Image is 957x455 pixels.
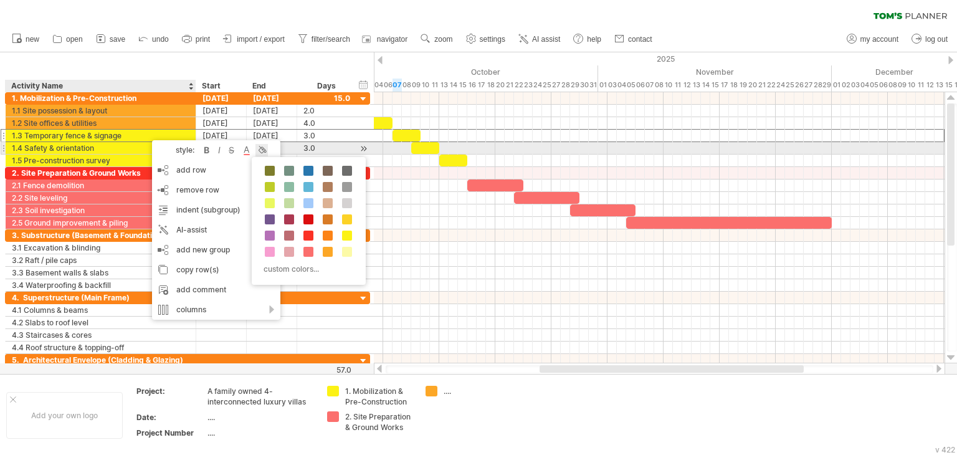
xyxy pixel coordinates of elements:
div: Saturday, 13 December 2025 [935,79,944,92]
div: Tuesday, 14 October 2025 [449,79,458,92]
div: Monday, 24 November 2025 [776,79,785,92]
div: Project Number [136,428,205,438]
div: 3.0 [303,130,350,141]
span: remove row [176,185,219,194]
span: navigator [377,35,407,44]
div: 3.3 Basement walls & slabs [12,267,189,279]
div: Wednesday, 8 October 2025 [402,79,411,92]
div: Tuesday, 25 November 2025 [785,79,794,92]
div: Saturday, 25 October 2025 [542,79,551,92]
div: Days [297,80,356,92]
a: save [93,31,129,47]
div: Thursday, 27 November 2025 [804,79,813,92]
a: filter/search [295,31,354,47]
div: 1.4 Safety & orientation [12,142,189,154]
div: [DATE] [247,105,297,117]
div: 4.0 [303,117,350,129]
div: November 2025 [598,65,832,79]
div: Friday, 7 November 2025 [645,79,654,92]
div: Tuesday, 2 December 2025 [841,79,850,92]
div: Thursday, 4 December 2025 [860,79,869,92]
div: 1.5 Pre-construction survey [12,155,189,166]
div: 2. Site Preparation & Ground Works [12,167,189,179]
div: [DATE] [196,105,247,117]
div: 2.5 Ground improvement & piling [12,217,189,229]
span: AI assist [532,35,560,44]
div: Thursday, 6 November 2025 [636,79,645,92]
div: 3.2 Raft / pile caps [12,254,189,266]
div: Saturday, 22 November 2025 [766,79,776,92]
span: filter/search [312,35,350,44]
div: Add your own logo [6,392,123,439]
span: undo [152,35,169,44]
div: add comment [152,280,280,300]
div: Saturday, 11 October 2025 [430,79,439,92]
span: print [196,35,210,44]
a: log out [908,31,951,47]
div: scroll to activity [358,142,369,155]
div: Wednesday, 5 November 2025 [626,79,636,92]
div: 2.1 Fence demolition [12,180,189,191]
span: import / export [237,35,285,44]
div: 3.1 Excavation & blinding [12,242,189,254]
div: [DATE] [247,92,297,104]
div: Saturday, 4 October 2025 [374,79,383,92]
div: 3.0 [303,155,350,166]
div: 4.2 Slabs to roof level [12,317,189,328]
span: my account [860,35,898,44]
div: Tuesday, 18 November 2025 [729,79,738,92]
div: 1.2 Site offices & utilities [12,117,189,129]
span: save [110,35,125,44]
div: Tuesday, 7 October 2025 [393,79,402,92]
div: 1.3 Temporary fence & signage [12,130,189,141]
div: Activity Name [11,80,189,92]
div: Friday, 12 December 2025 [925,79,935,92]
div: Monday, 15 December 2025 [944,79,953,92]
div: Friday, 5 December 2025 [869,79,878,92]
div: 2.3 Soil investigation [12,204,189,216]
div: .... [207,428,312,438]
div: add new group [152,240,280,260]
div: columns [152,300,280,320]
div: 2.2 Site leveling [12,192,189,204]
span: zoom [434,35,452,44]
div: Saturday, 1 November 2025 [598,79,607,92]
a: zoom [417,31,456,47]
div: Monday, 8 December 2025 [888,79,897,92]
div: Wednesday, 22 October 2025 [514,79,523,92]
div: Tuesday, 4 November 2025 [617,79,626,92]
a: navigator [360,31,411,47]
span: settings [480,35,505,44]
div: October 2025 [346,65,598,79]
div: Wednesday, 12 November 2025 [682,79,692,92]
div: 1. Mobilization & Pre-Construction [12,92,189,104]
div: 3.0 [303,142,350,154]
div: Wednesday, 19 November 2025 [738,79,748,92]
div: 3. Substructure (Basement & Foundations) [12,229,189,241]
div: 1.1 Site possession & layout [12,105,189,117]
div: Tuesday, 11 November 2025 [673,79,682,92]
div: 4.1 Columns & beams [12,304,189,316]
div: [DATE] [247,117,297,129]
div: custom colors... [258,261,356,277]
div: Friday, 24 October 2025 [533,79,542,92]
div: Wednesday, 29 October 2025 [570,79,579,92]
div: Monday, 13 October 2025 [439,79,449,92]
div: 4. Superstructure (Main Frame) [12,292,189,304]
div: .... [444,386,512,396]
div: Friday, 21 November 2025 [757,79,766,92]
div: 1. Mobilization & Pre-Construction [345,386,413,407]
div: A family owned 4-interconnected luxury villas [207,386,312,407]
span: log out [925,35,948,44]
div: Monday, 3 November 2025 [607,79,617,92]
div: [DATE] [247,130,297,141]
a: my account [844,31,902,47]
div: Thursday, 23 October 2025 [523,79,533,92]
div: 2.0 [303,105,350,117]
div: Monday, 27 October 2025 [551,79,561,92]
span: open [66,35,83,44]
div: Saturday, 29 November 2025 [822,79,832,92]
div: Thursday, 13 November 2025 [692,79,701,92]
div: Tuesday, 28 October 2025 [561,79,570,92]
div: add row [152,160,280,180]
